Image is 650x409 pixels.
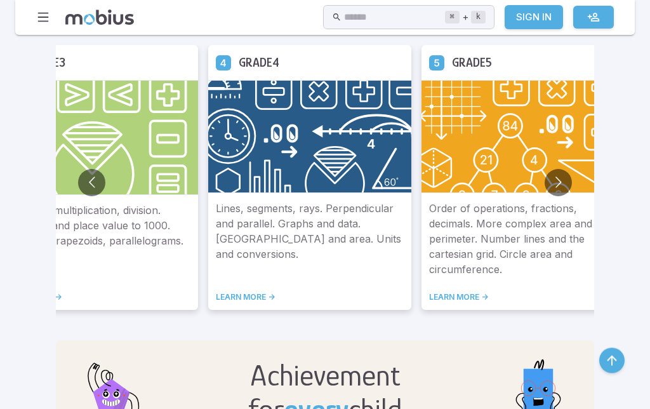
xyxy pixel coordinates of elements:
h2: Achievement [248,359,402,393]
kbd: ⌘ [445,11,460,23]
button: Go to next slide [545,170,572,197]
a: Grade 5 [429,55,444,70]
a: LEARN MORE -> [429,293,617,303]
div: + [445,10,486,25]
p: Lines, segments, rays. Perpendicular and parallel. Graphs and data. [GEOGRAPHIC_DATA] and area. U... [216,201,404,278]
h5: Grade 4 [239,53,279,73]
a: LEARN MORE -> [3,293,190,303]
img: Grade 5 [421,81,625,194]
a: Sign In [505,5,563,29]
a: LEARN MORE -> [216,293,404,303]
kbd: k [471,11,486,23]
button: Go to previous slide [78,170,105,197]
h5: Grade 5 [452,53,492,73]
img: Grade 4 [208,81,411,194]
p: Fractions, multiplication, division. Decimals, and place value to 1000. Triangles, trapezoids, pa... [3,203,190,278]
p: Order of operations, fractions, decimals. More complex area and perimeter. Number lines and the c... [429,201,617,278]
a: Grade 4 [216,55,231,70]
